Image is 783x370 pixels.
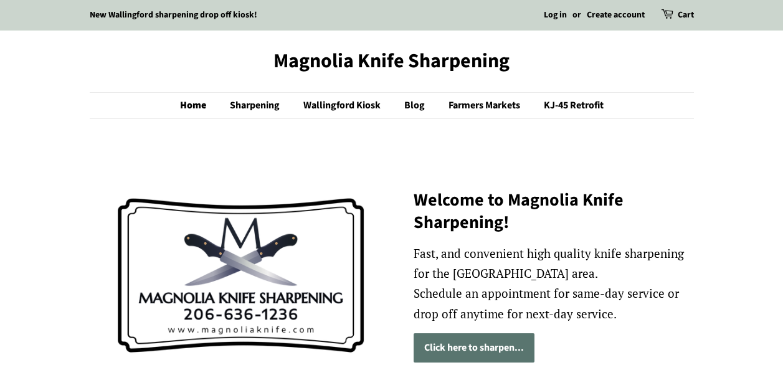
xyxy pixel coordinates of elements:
a: Click here to sharpen... [414,333,534,363]
li: or [572,8,581,23]
a: Sharpening [221,93,292,118]
a: Magnolia Knife Sharpening [90,49,694,73]
a: Farmers Markets [439,93,533,118]
a: Cart [678,8,694,23]
p: Fast, and convenient high quality knife sharpening for the [GEOGRAPHIC_DATA] area. Schedule an ap... [414,244,694,324]
a: Home [180,93,219,118]
a: Log in [544,9,567,21]
a: Blog [395,93,437,118]
a: Wallingford Kiosk [294,93,393,118]
a: New Wallingford sharpening drop off kiosk! [90,9,257,21]
a: Create account [587,9,645,21]
a: KJ-45 Retrofit [534,93,604,118]
h2: Welcome to Magnolia Knife Sharpening! [414,189,694,234]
